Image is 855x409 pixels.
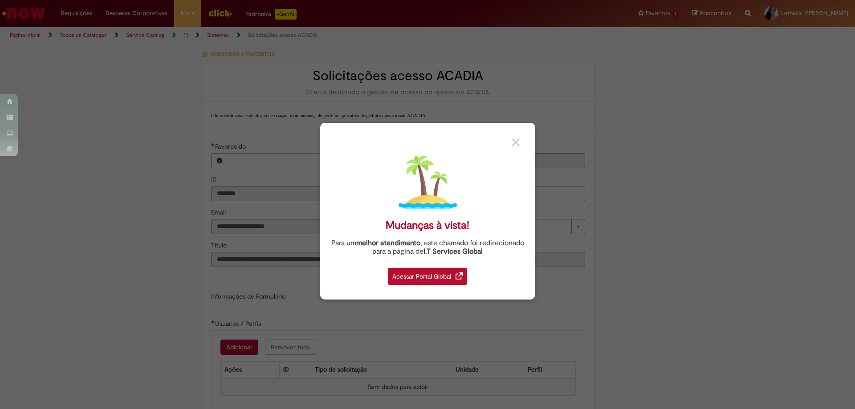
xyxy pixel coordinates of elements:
[399,154,457,212] img: island.png
[386,219,469,232] div: Mudanças à vista!
[388,263,467,285] a: Acessar Portal Global
[512,138,520,146] img: close_button_grey.png
[327,239,529,256] div: Para um , este chamado foi redirecionado para a página de
[423,242,483,256] a: I.T Services Global
[388,268,467,285] div: Acessar Portal Global
[356,239,420,247] strong: melhor atendimento
[456,272,463,279] img: redirect_link.png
